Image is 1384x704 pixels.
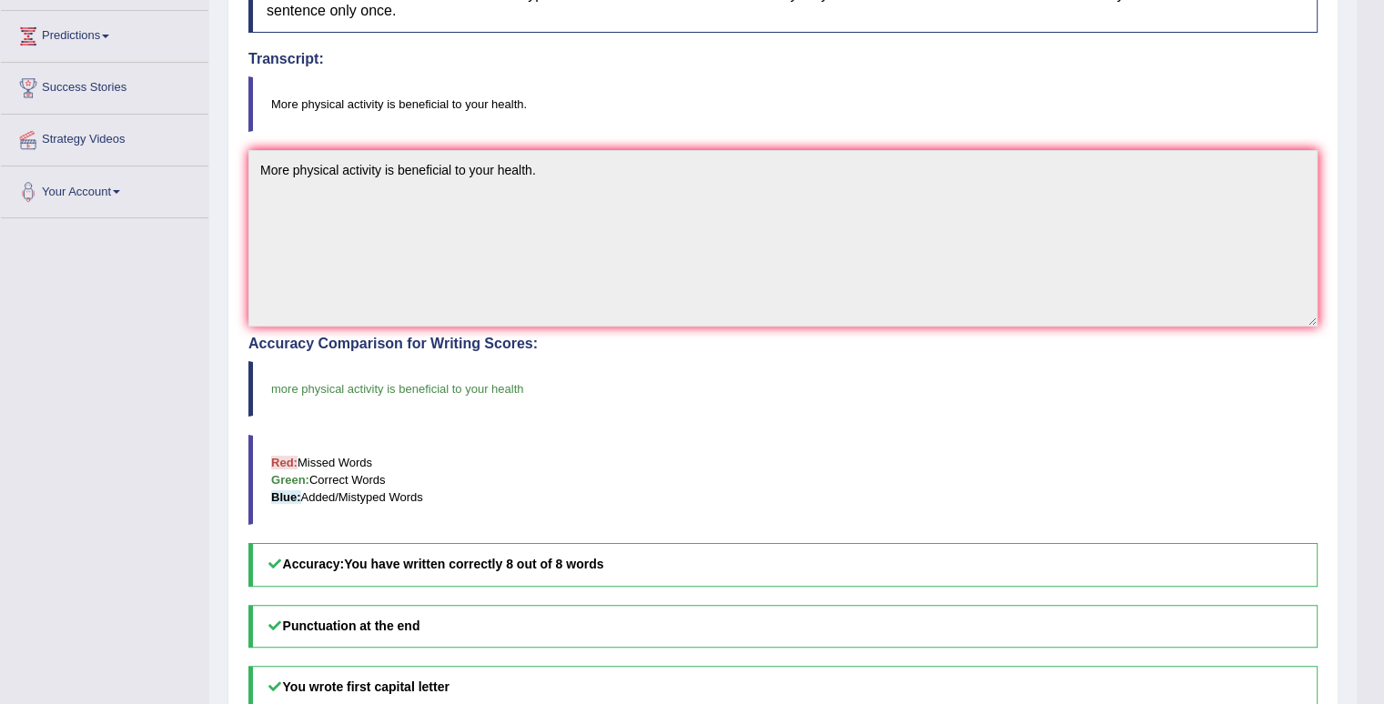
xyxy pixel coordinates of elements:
h4: Accuracy Comparison for Writing Scores: [248,336,1318,352]
a: Success Stories [1,63,208,108]
a: Predictions [1,11,208,56]
b: You have written correctly 8 out of 8 words [344,557,603,571]
h4: Transcript: [248,51,1318,67]
h5: Punctuation at the end [248,605,1318,648]
blockquote: More physical activity is beneficial to your health. [248,76,1318,132]
blockquote: Missed Words Correct Words Added/Mistyped Words [248,435,1318,525]
b: Green: [271,473,309,487]
b: Red: [271,456,298,469]
h5: Accuracy: [248,543,1318,586]
span: more physical activity is beneficial to your health [271,382,523,396]
b: Blue: [271,490,301,504]
a: Strategy Videos [1,115,208,160]
a: Your Account [1,166,208,212]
